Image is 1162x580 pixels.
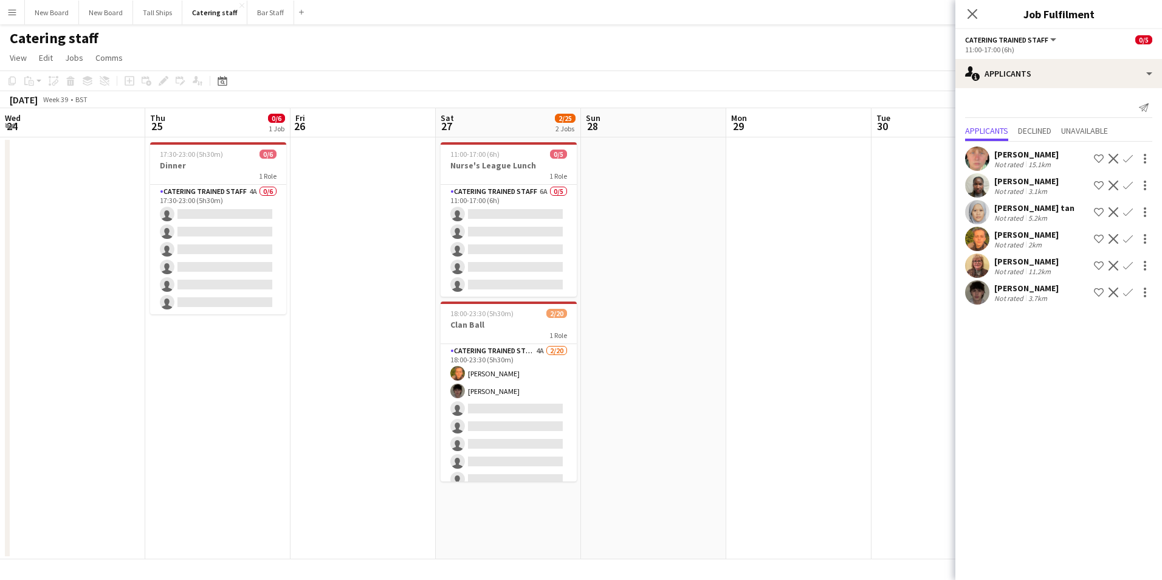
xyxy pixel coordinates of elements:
[10,52,27,63] span: View
[550,150,567,159] span: 0/5
[182,1,247,24] button: Catering staff
[25,1,79,24] button: New Board
[150,185,286,314] app-card-role: Catering trained staff4A0/617:30-23:00 (5h30m)
[546,309,567,318] span: 2/20
[549,331,567,340] span: 1 Role
[994,149,1059,160] div: [PERSON_NAME]
[549,171,567,181] span: 1 Role
[160,150,223,159] span: 17:30-23:00 (5h30m)
[994,240,1026,249] div: Not rated
[955,6,1162,22] h3: Job Fulfilment
[584,119,600,133] span: 28
[450,309,514,318] span: 18:00-23:30 (5h30m)
[994,229,1059,240] div: [PERSON_NAME]
[994,202,1074,213] div: [PERSON_NAME] tan
[994,283,1059,294] div: [PERSON_NAME]
[3,119,21,133] span: 24
[555,124,575,133] div: 2 Jobs
[994,160,1026,169] div: Not rated
[965,35,1048,44] span: Catering trained staff
[731,112,747,123] span: Mon
[441,160,577,171] h3: Nurse's League Lunch
[994,176,1059,187] div: [PERSON_NAME]
[39,52,53,63] span: Edit
[994,267,1026,276] div: Not rated
[729,119,747,133] span: 29
[259,171,277,181] span: 1 Role
[75,95,88,104] div: BST
[148,119,165,133] span: 25
[439,119,454,133] span: 27
[1018,126,1051,135] span: Declined
[268,114,285,123] span: 0/6
[60,50,88,66] a: Jobs
[34,50,58,66] a: Edit
[876,112,890,123] span: Tue
[1135,35,1152,44] span: 0/5
[133,1,182,24] button: Tall Ships
[1026,187,1050,196] div: 3.1km
[875,119,890,133] span: 30
[1026,240,1044,249] div: 2km
[10,29,98,47] h1: Catering staff
[955,59,1162,88] div: Applicants
[994,256,1059,267] div: [PERSON_NAME]
[10,94,38,106] div: [DATE]
[269,124,284,133] div: 1 Job
[65,52,83,63] span: Jobs
[1026,267,1053,276] div: 11.2km
[40,95,70,104] span: Week 39
[91,50,128,66] a: Comms
[1061,126,1108,135] span: Unavailable
[965,35,1058,44] button: Catering trained staff
[555,114,576,123] span: 2/25
[965,45,1152,54] div: 11:00-17:00 (6h)
[1026,213,1050,223] div: 5.2km
[441,142,577,297] app-job-card: 11:00-17:00 (6h)0/5Nurse's League Lunch1 RoleCatering trained staff6A0/511:00-17:00 (6h)
[450,150,500,159] span: 11:00-17:00 (6h)
[150,160,286,171] h3: Dinner
[994,294,1026,303] div: Not rated
[1026,160,1053,169] div: 15.1km
[260,150,277,159] span: 0/6
[1026,294,1050,303] div: 3.7km
[994,213,1026,223] div: Not rated
[586,112,600,123] span: Sun
[994,187,1026,196] div: Not rated
[441,112,454,123] span: Sat
[441,302,577,482] app-job-card: 18:00-23:30 (5h30m)2/20Clan Ball1 RoleCatering trained staff4A2/2018:00-23:30 (5h30m)[PERSON_NAME...
[965,126,1008,135] span: Applicants
[5,50,32,66] a: View
[247,1,294,24] button: Bar Staff
[441,319,577,330] h3: Clan Ball
[441,185,577,297] app-card-role: Catering trained staff6A0/511:00-17:00 (6h)
[150,142,286,314] app-job-card: 17:30-23:00 (5h30m)0/6Dinner1 RoleCatering trained staff4A0/617:30-23:00 (5h30m)
[150,112,165,123] span: Thu
[295,112,305,123] span: Fri
[95,52,123,63] span: Comms
[79,1,133,24] button: New Board
[5,112,21,123] span: Wed
[294,119,305,133] span: 26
